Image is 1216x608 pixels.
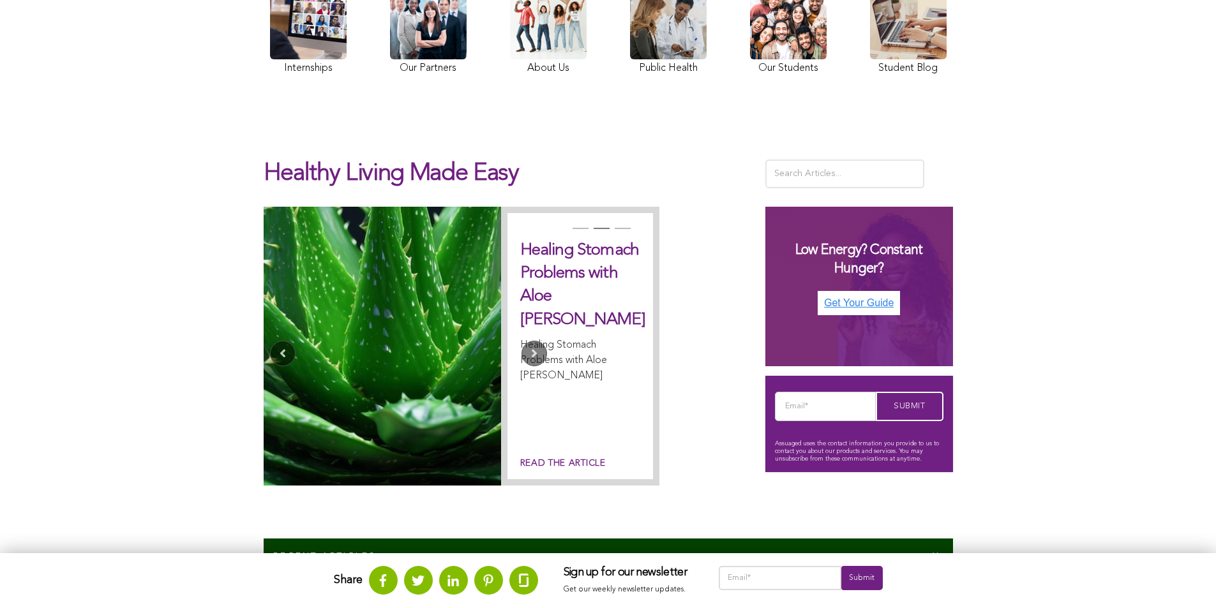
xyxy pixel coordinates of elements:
p: Get our weekly newsletter updates. [564,582,693,597]
p: Assuaged uses the contact information you provide to us to contact you about our products and ser... [775,440,943,463]
button: 2 of 3 [594,228,606,241]
input: Submit [841,566,882,590]
button: 3 of 3 [615,228,627,241]
img: glassdoor.svg [519,574,529,587]
input: Submit [876,392,943,421]
img: Get Your Guide [818,291,900,315]
h2: Healing Stomach Problems with Aloe [PERSON_NAME] [520,239,640,332]
p: Recent Articles [273,550,376,562]
strong: Share [334,574,363,586]
input: Email* [775,392,876,421]
h3: Low Energy? Constant Hunger? [778,241,940,278]
p: Healing Stomach Problems with Aloe [PERSON_NAME] [520,337,640,383]
h1: Healthy Living Made Easy [264,159,746,200]
iframe: Chat Widget [1152,547,1216,608]
div: Posts by topic [823,538,953,574]
button: 1 of 3 [573,228,585,241]
button: Previous [270,341,296,366]
input: Email* [719,566,842,590]
input: Search Articles... [765,159,925,188]
h3: Sign up for our newsletter [564,566,693,580]
button: Next [522,341,547,366]
a: Read the article [520,457,606,470]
